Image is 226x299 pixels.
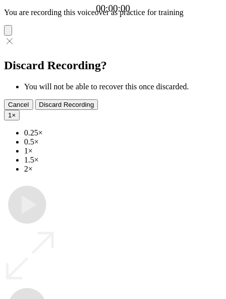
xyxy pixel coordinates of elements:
li: You will not be able to recover this once discarded. [24,82,222,91]
li: 0.25× [24,128,222,137]
button: Discard Recording [35,99,98,110]
span: 1 [8,111,12,119]
li: 1× [24,146,222,156]
a: 00:00:00 [96,3,130,14]
li: 0.5× [24,137,222,146]
button: 1× [4,110,20,120]
h2: Discard Recording? [4,59,222,72]
li: 2× [24,165,222,174]
p: You are recording this voiceover as practice for training [4,8,222,17]
li: 1.5× [24,156,222,165]
button: Cancel [4,99,33,110]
